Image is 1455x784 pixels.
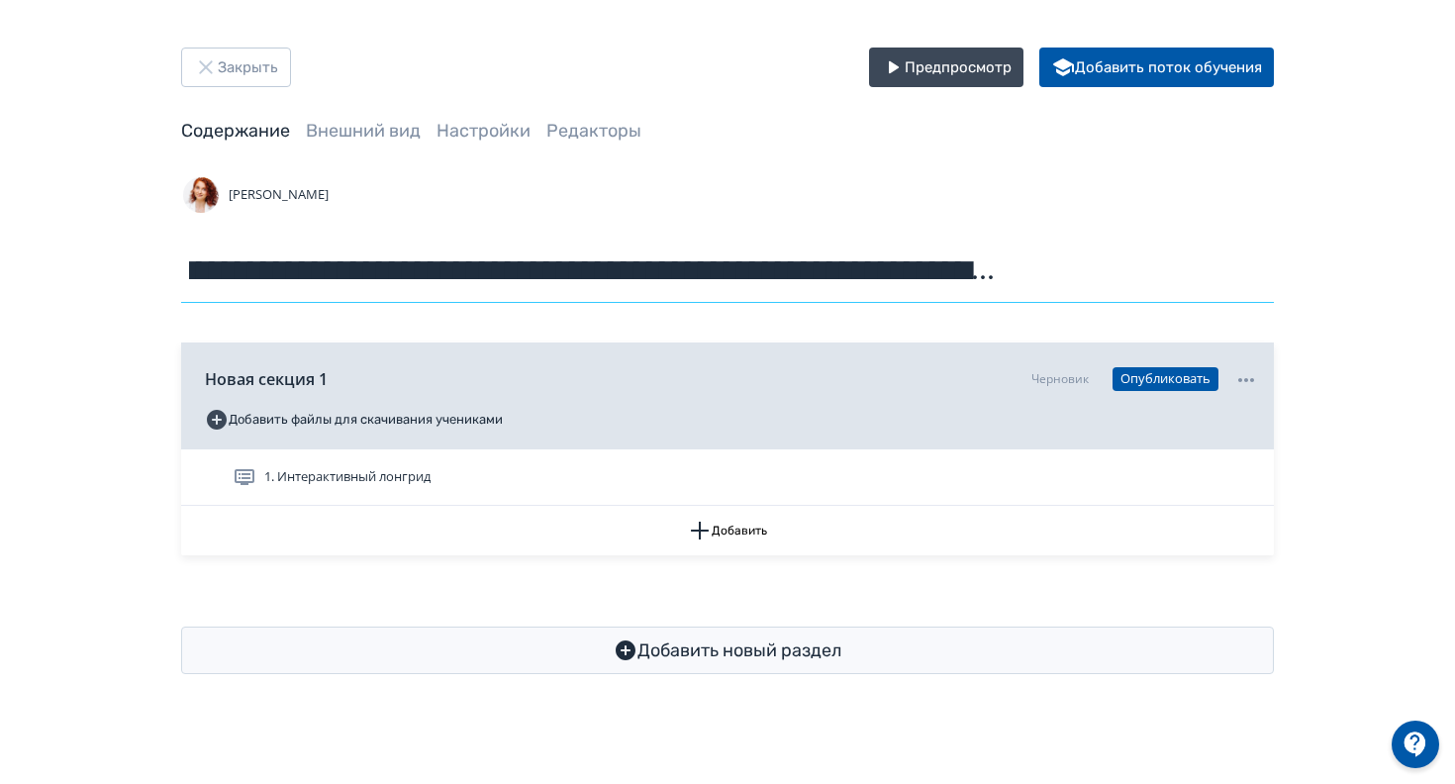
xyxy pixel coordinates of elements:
[1039,48,1274,87] button: Добавить поток обучения
[869,48,1023,87] button: Предпросмотр
[181,627,1274,674] button: Добавить новый раздел
[1113,367,1218,391] button: Опубликовать
[205,404,503,436] button: Добавить файлы для скачивания учениками
[1031,370,1089,388] div: Черновик
[181,48,291,87] button: Закрыть
[205,367,328,391] span: Новая секция 1
[264,467,431,487] span: 1. Интерактивный лонгрид
[306,120,421,142] a: Внешний вид
[181,120,290,142] a: Содержание
[181,506,1274,555] button: Добавить
[181,175,221,215] img: Avatar
[181,449,1274,506] div: 1. Интерактивный лонгрид
[436,120,531,142] a: Настройки
[546,120,641,142] a: Редакторы
[229,185,329,205] span: [PERSON_NAME]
